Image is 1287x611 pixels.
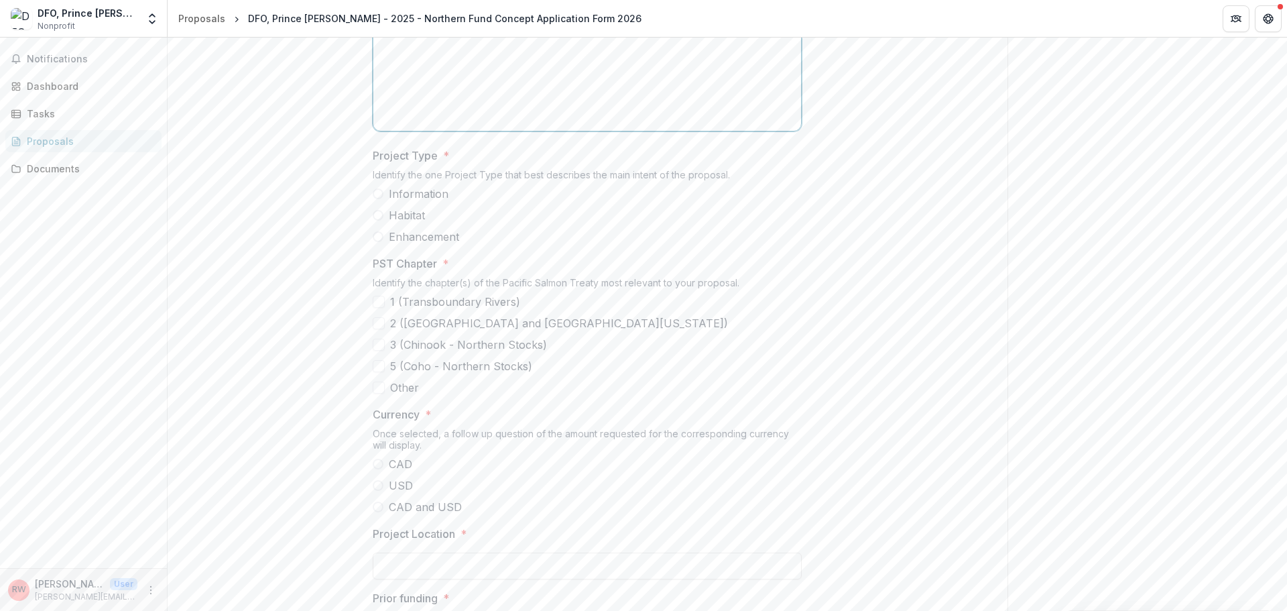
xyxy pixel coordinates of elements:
[248,11,641,25] div: DFO, Prince [PERSON_NAME] - 2025 - Northern Fund Concept Application Form 2026
[373,256,437,272] p: PST Chapter
[5,130,162,152] a: Proposals
[27,162,151,176] div: Documents
[390,358,532,374] span: 5 (Coho - Northern Stocks)
[143,582,159,598] button: More
[38,6,137,20] div: DFO, Prince [PERSON_NAME]
[389,456,412,472] span: CAD
[38,20,75,32] span: Nonprofit
[373,590,438,606] p: Prior funding
[5,103,162,125] a: Tasks
[390,380,419,396] span: Other
[110,578,137,590] p: User
[5,48,162,70] button: Notifications
[389,499,462,515] span: CAD and USD
[12,586,26,594] div: Ryan Whitmore
[5,158,162,180] a: Documents
[373,428,802,456] div: Once selected, a follow up question of the amount requested for the corresponding currency will d...
[1255,5,1282,32] button: Get Help
[173,9,647,28] nav: breadcrumb
[389,478,413,494] span: USD
[178,11,225,25] div: Proposals
[390,337,547,353] span: 3 (Chinook - Northern Stocks)
[27,107,151,121] div: Tasks
[373,148,438,164] p: Project Type
[5,75,162,97] a: Dashboard
[1223,5,1249,32] button: Partners
[27,79,151,93] div: Dashboard
[389,186,448,202] span: Information
[390,294,520,310] span: 1 (Transboundary Rivers)
[27,134,151,148] div: Proposals
[11,8,32,30] img: DFO, Prince Rupert
[35,591,137,603] p: [PERSON_NAME][EMAIL_ADDRESS][PERSON_NAME][DOMAIN_NAME]
[35,577,105,591] p: [PERSON_NAME]
[373,169,802,186] div: Identify the one Project Type that best describes the main intent of the proposal.
[143,5,162,32] button: Open entity switcher
[373,277,802,294] div: Identify the chapter(s) of the Pacific Salmon Treaty most relevant to your proposal.
[389,229,459,245] span: Enhancement
[390,315,728,331] span: 2 ([GEOGRAPHIC_DATA] and [GEOGRAPHIC_DATA][US_STATE])
[173,9,231,28] a: Proposals
[27,54,156,65] span: Notifications
[389,207,425,223] span: Habitat
[373,526,455,542] p: Project Location
[373,406,420,423] p: Currency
